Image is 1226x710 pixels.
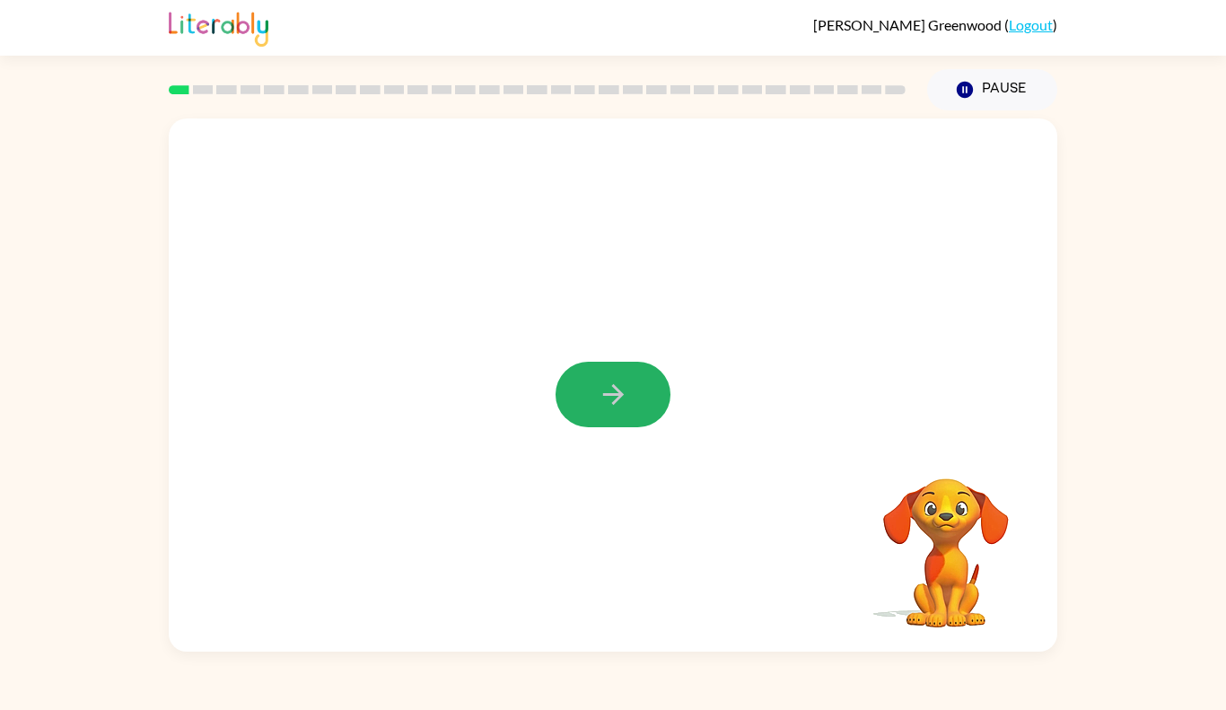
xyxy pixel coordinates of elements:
[813,16,1057,33] div: ( )
[1009,16,1053,33] a: Logout
[169,7,268,47] img: Literably
[856,451,1036,630] video: Your browser must support playing .mp4 files to use Literably. Please try using another browser.
[927,69,1057,110] button: Pause
[813,16,1004,33] span: [PERSON_NAME] Greenwood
